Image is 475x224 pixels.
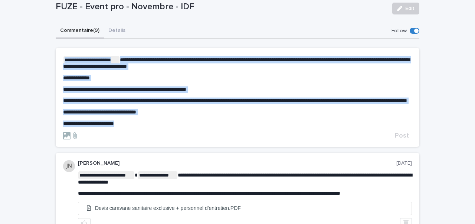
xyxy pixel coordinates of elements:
button: Post [392,132,412,139]
p: Follow [392,28,407,34]
button: Commentaire (9) [56,23,104,39]
button: Edit [392,3,419,14]
span: Edit [405,6,415,11]
p: [PERSON_NAME] [78,160,396,167]
p: [DATE] [396,160,412,167]
span: Post [395,132,409,139]
button: Details [104,23,130,39]
a: Devis caravane sanitaire exclusive + personnel d'entretien.PDF [78,202,412,215]
p: FUZE - Event pro - Novembre - IDF [56,1,386,12]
